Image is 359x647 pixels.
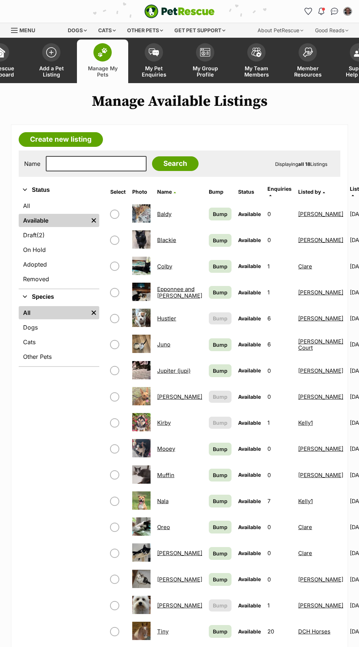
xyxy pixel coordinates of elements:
[209,417,232,429] button: Bump
[209,495,232,507] a: Bump
[19,132,103,147] a: Create new listing
[179,40,231,83] a: My Group Profile
[157,472,174,479] a: Muffin
[19,258,99,271] a: Adopted
[209,625,232,638] a: Bump
[267,186,292,198] a: Enquiries
[264,384,295,409] td: 0
[275,161,327,167] span: Displaying Listings
[302,5,314,17] a: Favourites
[19,305,99,366] div: Species
[157,602,202,609] a: [PERSON_NAME]
[213,237,227,244] span: Bump
[189,65,222,78] span: My Group Profile
[152,156,199,171] input: Search
[235,183,264,201] th: Status
[331,8,338,15] img: chat-41dd97257d64d25036548639549fe6c8038ab92f7586957e7f3b1b290dea8141.svg
[129,183,153,201] th: Photo
[144,4,215,18] img: logo-e224e6f780fb5917bec1dbf3a21bbac754714ae5b6737aabdf751b685950b380.svg
[209,469,232,481] a: Bump
[209,573,232,586] a: Bump
[19,306,88,319] a: All
[209,312,232,324] button: Bump
[264,227,295,253] td: 0
[264,280,295,305] td: 1
[209,443,232,455] a: Bump
[19,243,99,256] a: On Hold
[11,23,40,36] a: Menu
[213,523,227,531] span: Bump
[19,228,99,242] a: Draft
[157,576,202,583] a: [PERSON_NAME]
[298,161,310,167] strong: all 18
[88,306,99,319] a: Remove filter
[19,198,99,289] div: Status
[298,393,343,400] a: [PERSON_NAME]
[213,602,227,609] span: Bump
[209,338,232,351] a: Bump
[298,289,343,296] a: [PERSON_NAME]
[149,48,159,56] img: pet-enquiries-icon-7e3ad2cf08bfb03b45e93fb7055b45f3efa6380592205ae92323e6603595dc1f.svg
[298,211,343,217] a: [PERSON_NAME]
[19,27,35,33] span: Menu
[63,23,92,38] div: Dogs
[19,321,99,334] a: Dogs
[342,5,354,17] button: My account
[318,8,324,15] img: notifications-46538b983faf8c2785f20acdc204bb7945ddae34d4c08c2a6579f10ce5e182be.svg
[238,367,261,373] span: Available
[157,341,170,348] a: Juno
[213,210,227,218] span: Bump
[252,23,308,38] div: About PetRescue
[264,254,295,279] td: 1
[238,602,261,609] span: Available
[132,335,151,353] img: Juno
[157,550,202,557] a: [PERSON_NAME]
[238,263,261,269] span: Available
[157,237,176,243] a: Blackie
[238,315,261,321] span: Available
[238,472,261,478] span: Available
[264,306,295,331] td: 6
[213,393,227,401] span: Bump
[37,231,45,239] span: (2)
[315,5,327,17] button: Notifications
[24,160,40,167] label: Name
[213,471,227,479] span: Bump
[310,23,354,38] div: Good Reads
[35,65,68,78] span: Add a Pet Listing
[213,263,227,270] span: Bump
[209,547,232,560] a: Bump
[238,446,261,452] span: Available
[264,619,295,644] td: 20
[302,5,354,17] ul: Account quick links
[238,628,261,635] span: Available
[77,40,128,83] a: Manage My Pets
[19,335,99,349] a: Cats
[209,521,232,533] a: Bump
[209,286,232,299] a: Bump
[298,472,343,479] a: [PERSON_NAME]
[169,23,230,38] div: Get pet support
[264,436,295,461] td: 0
[213,315,227,322] span: Bump
[213,497,227,505] span: Bump
[144,4,215,18] a: PetRescue
[209,599,232,611] button: Bump
[19,199,99,212] a: All
[213,367,227,375] span: Bump
[344,8,351,15] img: Ben Caple profile pic
[213,419,227,427] span: Bump
[97,48,108,57] img: manage-my-pets-icon-02211641906a0b7f246fdf0571729dbe1e7629f14944591b6c1af311fb30b64b.svg
[26,40,77,83] a: Add a Pet Listing
[122,23,168,38] div: Other pets
[282,40,333,83] a: Member Resources
[128,40,179,83] a: My Pet Enquiries
[209,208,232,220] a: Bump
[86,65,119,78] span: Manage My Pets
[264,201,295,227] td: 0
[298,338,343,351] a: [PERSON_NAME] Court
[213,550,227,557] span: Bump
[238,420,261,426] span: Available
[238,576,261,582] span: Available
[213,628,227,635] span: Bump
